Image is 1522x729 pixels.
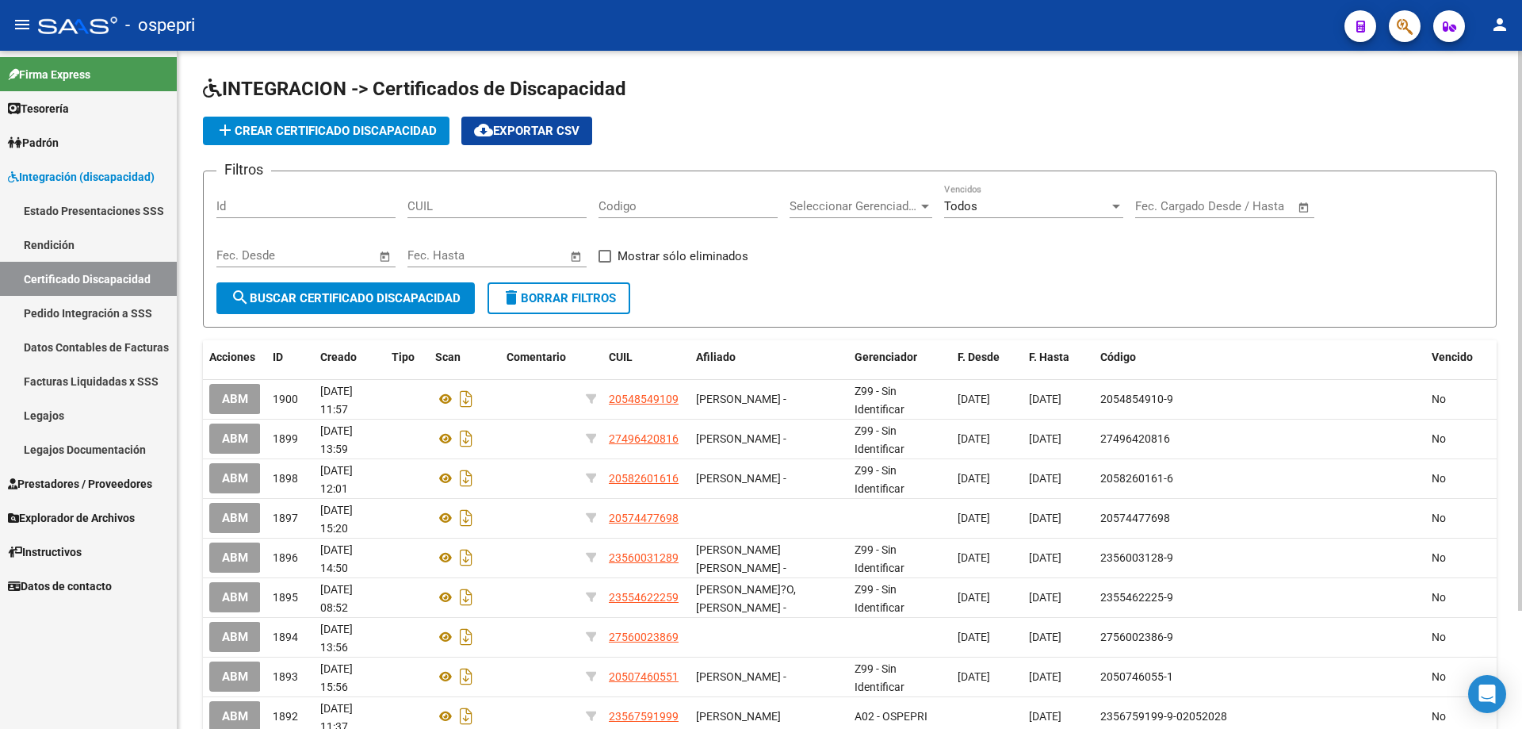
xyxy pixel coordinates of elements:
span: [DATE] 15:56 [320,662,353,693]
span: F. Desde [958,351,1000,363]
span: [DATE] 14:50 [320,543,353,574]
span: Vencido [1432,351,1473,363]
span: 20574477698 [609,512,679,524]
span: Crear Certificado Discapacidad [216,124,437,138]
span: Z99 - Sin Identificar [855,662,904,693]
i: Descargar documento [456,386,476,412]
span: [DATE] [958,631,990,643]
datatable-header-cell: Tipo [385,340,429,374]
span: ABM [222,631,248,645]
span: 23554622259 [609,591,679,604]
span: No [1432,472,1446,485]
span: 2756002386-9 [1100,631,1173,643]
mat-icon: cloud_download [474,121,493,140]
span: 1897 [273,512,298,524]
button: ABM [209,503,261,532]
span: Z99 - Sin Identificar [855,583,904,614]
span: [PERSON_NAME] - [696,670,786,683]
span: No [1432,710,1446,723]
span: Comentario [507,351,566,363]
span: [DATE] [958,432,990,445]
span: Todos [944,199,977,213]
datatable-header-cell: ID [266,340,314,374]
span: Prestadores / Proveedores [8,475,152,493]
datatable-header-cell: Afiliado [690,340,848,374]
i: Descargar documento [456,664,476,689]
datatable-header-cell: F. Desde [951,340,1023,374]
span: Tipo [392,351,415,363]
i: Descargar documento [456,585,476,610]
button: ABM [209,463,261,493]
span: 23567591999 [609,710,679,723]
mat-icon: person [1490,15,1509,34]
span: Acciones [209,351,255,363]
span: [PERSON_NAME] - [696,393,786,405]
span: [PERSON_NAME] [696,710,781,723]
span: [PERSON_NAME]?O, [PERSON_NAME] - [696,583,796,614]
span: 2050746055-1 [1100,670,1173,683]
span: 2355462225-9 [1100,591,1173,604]
span: Código [1100,351,1136,363]
input: End date [1201,199,1278,213]
span: [DATE] [1029,512,1061,524]
span: 1892 [273,710,298,723]
span: ABM [222,670,248,685]
span: Tesorería [8,100,69,117]
span: ABM [222,393,248,407]
span: 20507460551 [609,670,679,683]
span: ABM [222,472,248,486]
i: Descargar documento [456,704,476,729]
span: A02 - OSPEPRI [855,710,927,723]
span: No [1432,591,1446,604]
button: ABM [209,622,261,651]
button: ABM [209,543,261,572]
span: [PERSON_NAME] - [696,432,786,445]
span: [DATE] [1029,472,1061,485]
button: Open calendar [377,247,395,266]
span: Firma Express [8,66,90,83]
span: 20574477698 [1100,512,1170,524]
datatable-header-cell: CUIL [602,340,690,374]
span: Scan [435,351,461,363]
datatable-header-cell: Scan [429,340,500,374]
span: Exportar CSV [474,124,579,138]
datatable-header-cell: Gerenciador [848,340,951,374]
span: [DATE] 12:01 [320,464,353,495]
span: No [1432,670,1446,683]
datatable-header-cell: Vencido [1425,340,1497,374]
span: [DATE] [958,551,990,564]
span: [DATE] [958,472,990,485]
span: Afiliado [696,351,736,363]
span: [DATE] [958,670,990,683]
button: ABM [209,384,261,413]
span: [DATE] 11:57 [320,385,353,416]
span: Instructivos [8,543,82,561]
button: Exportar CSV [461,117,592,145]
span: 1893 [273,670,298,683]
span: 1898 [273,472,298,485]
button: Open calendar [568,247,586,266]
span: No [1432,512,1446,524]
button: Crear Certificado Discapacidad [203,117,449,145]
button: ABM [209,424,261,453]
mat-icon: add [216,121,235,140]
span: [PERSON_NAME] [PERSON_NAME] - [696,543,786,574]
span: 1894 [273,631,298,643]
button: Open calendar [1295,198,1314,217]
datatable-header-cell: Comentario [500,340,579,374]
span: Seleccionar Gerenciador [790,199,918,213]
span: Explorador de Archivos [8,509,135,527]
input: End date [473,248,550,263]
span: 2058260161-6 [1100,472,1173,485]
span: ID [273,351,283,363]
span: ABM [222,591,248,605]
span: 1895 [273,591,298,604]
button: ABM [209,662,261,691]
span: Gerenciador [855,351,917,363]
span: [DATE] 15:20 [320,504,353,535]
h3: Filtros [216,159,271,181]
span: [DATE] [1029,631,1061,643]
i: Descargar documento [456,545,476,570]
span: - ospepri [125,8,195,43]
span: Padrón [8,134,59,152]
